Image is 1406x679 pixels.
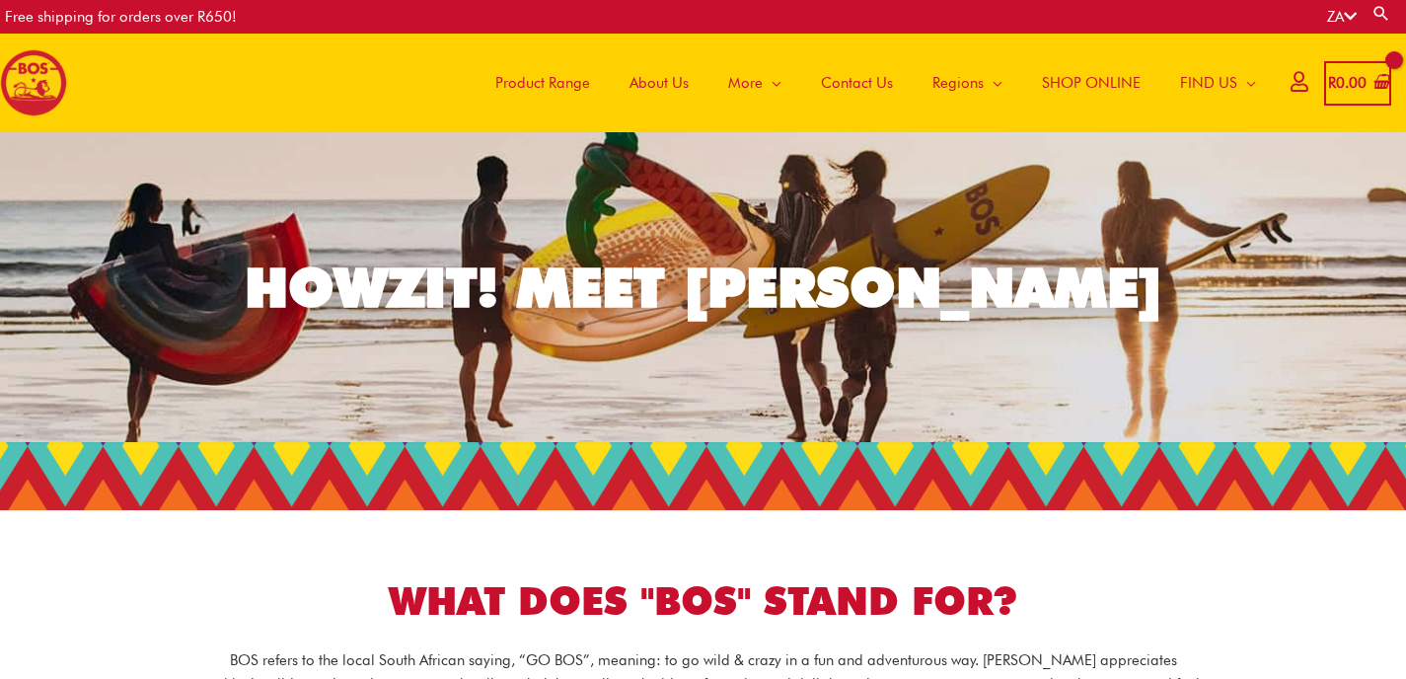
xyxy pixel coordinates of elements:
[151,574,1256,629] h1: WHAT DOES "BOS" STAND FOR?
[913,34,1022,132] a: Regions
[728,53,763,113] span: More
[1042,53,1141,113] span: SHOP ONLINE
[245,261,1162,315] div: HOWZIT! MEET [PERSON_NAME]
[610,34,708,132] a: About Us
[1180,53,1237,113] span: FIND US
[629,53,689,113] span: About Us
[801,34,913,132] a: Contact Us
[1022,34,1160,132] a: SHOP ONLINE
[932,53,984,113] span: Regions
[1328,74,1367,92] bdi: 0.00
[1324,61,1391,106] a: View Shopping Cart, empty
[1328,74,1336,92] span: R
[1327,8,1357,26] a: ZA
[708,34,801,132] a: More
[1371,4,1391,23] a: Search button
[821,53,893,113] span: Contact Us
[461,34,1276,132] nav: Site Navigation
[476,34,610,132] a: Product Range
[495,53,590,113] span: Product Range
